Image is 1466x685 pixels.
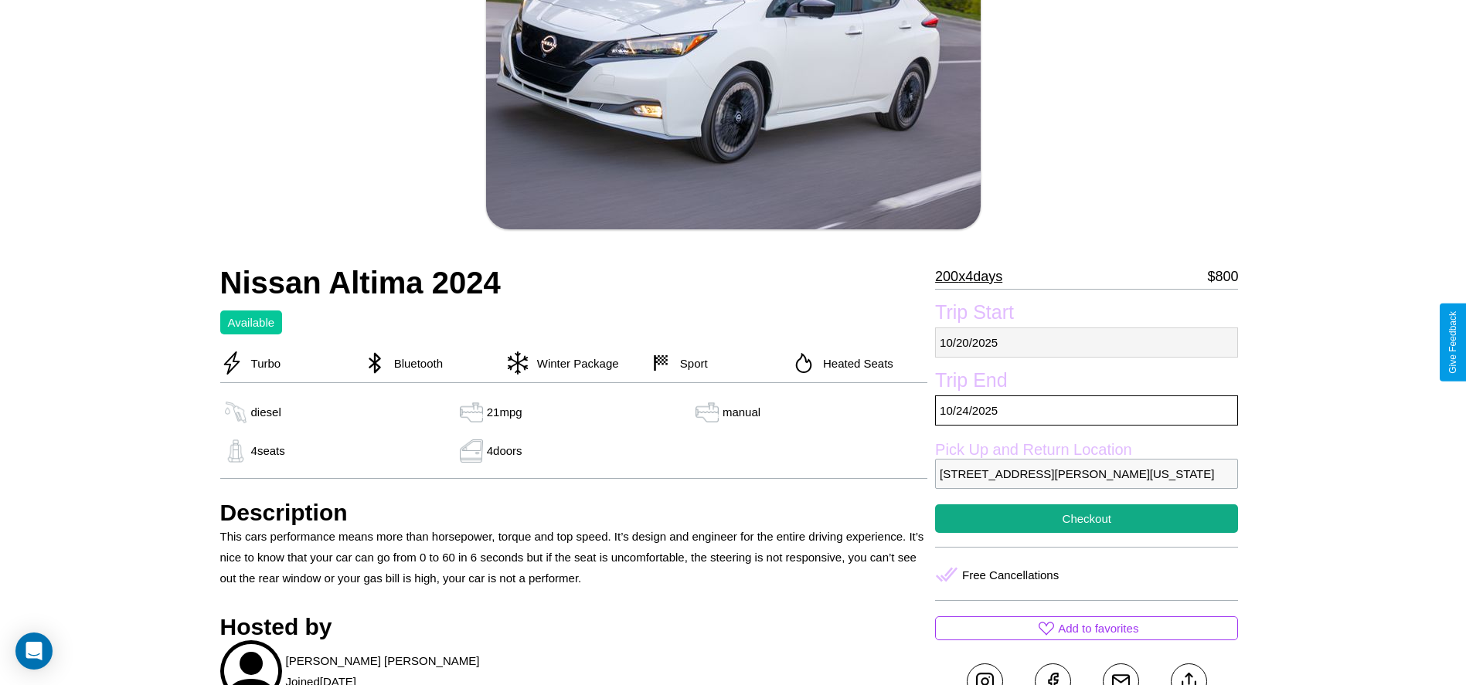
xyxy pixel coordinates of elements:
[220,439,251,463] img: gas
[935,327,1238,358] p: 10 / 20 / 2025
[1207,264,1238,289] p: $ 800
[935,441,1238,459] label: Pick Up and Return Location
[487,402,522,422] p: 21 mpg
[15,632,53,670] div: Open Intercom Messenger
[692,401,723,424] img: gas
[935,616,1238,640] button: Add to favorites
[672,353,708,374] p: Sport
[243,353,281,374] p: Turbo
[962,565,1059,585] p: Free Cancellations
[220,614,928,640] h3: Hosted by
[935,395,1238,426] p: 10 / 24 / 2025
[935,504,1238,533] button: Checkout
[935,459,1238,489] p: [STREET_ADDRESS][PERSON_NAME][US_STATE]
[251,402,281,422] p: diesel
[723,402,760,422] p: manual
[220,526,928,588] p: This cars performance means more than horsepower, torque and top speed. It’s design and engineer ...
[251,440,285,461] p: 4 seats
[220,401,251,424] img: gas
[935,264,1002,289] p: 200 x 4 days
[935,301,1238,327] label: Trip Start
[286,650,480,671] p: [PERSON_NAME] [PERSON_NAME]
[220,266,928,300] h2: Nissan Altima 2024
[1447,311,1458,374] div: Give Feedback
[228,312,275,333] p: Available
[487,440,522,461] p: 4 doors
[1058,618,1138,639] p: Add to favorites
[935,369,1238,395] label: Trip End
[456,401,487,424] img: gas
[529,353,619,374] p: Winter Package
[815,353,893,374] p: Heated Seats
[220,500,928,526] h3: Description
[456,439,487,463] img: gas
[386,353,443,374] p: Bluetooth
